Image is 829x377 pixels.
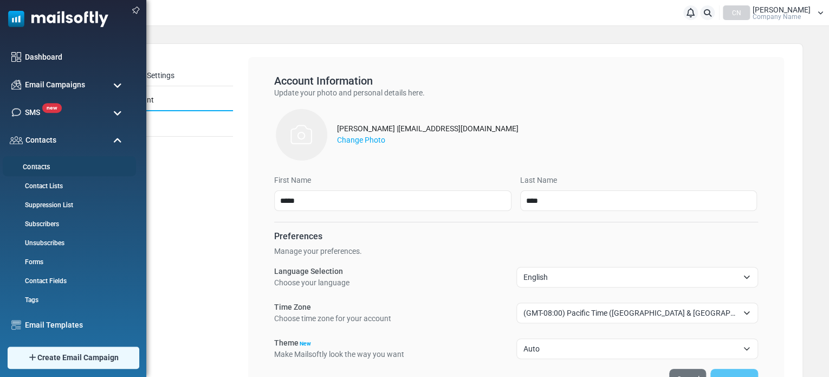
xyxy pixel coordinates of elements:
span: (GMT-08:00) Pacific Time (US & Canada) [516,303,759,323]
span: Auto [516,338,759,359]
a: Suppression List [6,200,130,210]
span: English [523,271,739,284]
label: Time Zone [274,302,311,313]
a: My Account [90,90,233,111]
span: new [42,103,62,113]
img: dashboard-icon.svg [11,52,21,62]
div: [PERSON_NAME] | [EMAIL_ADDRESS][DOMAIN_NAME] [337,123,519,135]
label: Last Name [520,175,557,186]
img: campaigns-icon.png [11,80,21,90]
span: Email Campaigns [25,79,85,91]
img: email-templates-icon.svg [11,320,21,330]
p: Choose your language [274,277,349,289]
a: Forms [6,257,130,267]
img: sms-icon.png [11,107,21,117]
span: Company Name [753,14,801,20]
span: Update your photo and personal details here. [274,88,425,97]
img: contacts-icon.svg [10,136,23,144]
span: Create Email Campaign [37,352,119,363]
div: CN [723,5,750,20]
span: English [516,267,759,287]
label: Change Photo [337,135,385,146]
label: Theme [274,337,315,349]
h5: Account Information [274,74,758,87]
div: New [299,341,315,349]
h6: Preferences [274,231,758,241]
a: Subscribers [6,219,130,229]
span: [PERSON_NAME] [753,6,811,14]
span: SMS [25,107,40,118]
a: Contact Fields [6,276,130,286]
a: Contacts [3,162,133,172]
a: Dashboard [25,52,127,63]
a: Tags [6,295,130,305]
a: Email Templates [25,320,127,331]
img: firms-empty-photos-icon.svg [274,107,328,162]
a: Unsubscribes [6,238,130,248]
p: Choose time zone for your account [274,313,391,324]
a: Company Settings [90,66,233,86]
p: Make Mailsoftly look the way you want [274,349,404,360]
span: (GMT-08:00) Pacific Time (US & Canada) [523,306,739,320]
span: Manage your preferences. [274,247,362,255]
span: Auto [523,342,739,355]
a: CN [PERSON_NAME] Company Name [723,5,824,20]
label: Language Selection [274,266,343,277]
span: Contacts [25,135,56,146]
a: Security [90,116,233,136]
label: First Name [274,175,311,186]
a: Contact Lists [6,181,130,191]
